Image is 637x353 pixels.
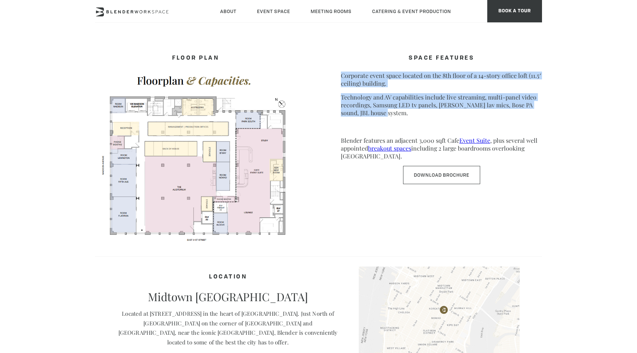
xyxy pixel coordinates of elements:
a: Download Brochure [403,166,480,184]
h4: FLOOR PLAN [95,51,296,66]
a: Event Suite [459,136,490,144]
img: FLOORPLAN-Screenshot-2025.png [95,69,296,243]
p: Located at [STREET_ADDRESS] in the heart of [GEOGRAPHIC_DATA]. Just North of [GEOGRAPHIC_DATA] on... [117,309,339,347]
p: Corporate event space located on the 8th floor of a 14-story office loft (11.5′ ceiling) building. [341,72,542,87]
h4: Location [117,270,339,284]
a: breakout spaces [368,144,411,152]
p: Technology and AV capabilities include live streaming, multi-panel video recordings, Samsung LED ... [341,93,542,117]
h4: SPACE FEATURES [341,51,542,66]
p: Blender features an adjacent 3,000 sqft Cafe , plus several well appointed including 2 large boar... [341,136,542,160]
p: Midtown [GEOGRAPHIC_DATA] [117,290,339,303]
iframe: Chat Widget [503,258,637,353]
